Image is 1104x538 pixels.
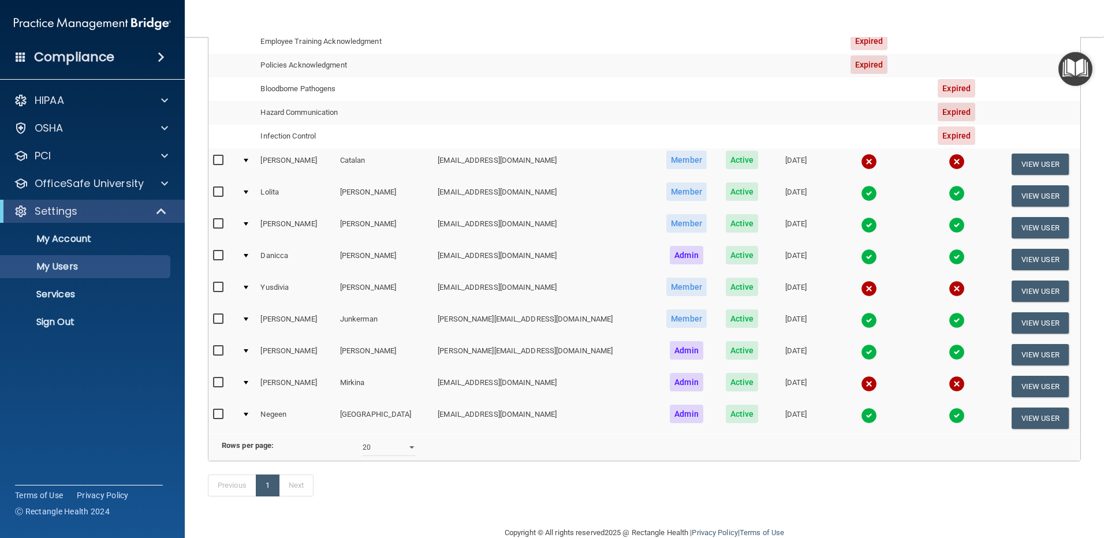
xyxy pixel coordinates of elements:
[1012,376,1069,397] button: View User
[208,475,256,496] a: Previous
[222,441,274,450] b: Rows per page:
[1012,312,1069,334] button: View User
[35,149,51,163] p: PCI
[335,180,433,212] td: [PERSON_NAME]
[1012,281,1069,302] button: View User
[14,177,168,190] a: OfficeSafe University
[256,339,335,371] td: [PERSON_NAME]
[433,275,657,307] td: [EMAIL_ADDRESS][DOMAIN_NAME]
[433,402,657,434] td: [EMAIL_ADDRESS][DOMAIN_NAME]
[726,182,759,201] span: Active
[8,316,165,328] p: Sign Out
[949,312,965,328] img: tick.e7d51cea.svg
[256,54,433,77] td: Policies Acknowledgment
[1012,185,1069,207] button: View User
[335,275,433,307] td: [PERSON_NAME]
[35,177,144,190] p: OfficeSafe University
[666,309,707,328] span: Member
[666,278,707,296] span: Member
[670,373,703,391] span: Admin
[8,233,165,245] p: My Account
[861,154,877,170] img: cross.ca9f0e7f.svg
[433,244,657,275] td: [EMAIL_ADDRESS][DOMAIN_NAME]
[726,278,759,296] span: Active
[335,212,433,244] td: [PERSON_NAME]
[433,180,657,212] td: [EMAIL_ADDRESS][DOMAIN_NAME]
[949,249,965,265] img: tick.e7d51cea.svg
[14,94,168,107] a: HIPAA
[726,151,759,169] span: Active
[256,307,335,339] td: [PERSON_NAME]
[851,32,888,50] span: Expired
[726,341,759,360] span: Active
[256,244,335,275] td: Danicca
[335,244,433,275] td: [PERSON_NAME]
[949,376,965,392] img: cross.ca9f0e7f.svg
[1058,52,1092,86] button: Open Resource Center
[335,402,433,434] td: [GEOGRAPHIC_DATA]
[726,373,759,391] span: Active
[767,180,825,212] td: [DATE]
[767,402,825,434] td: [DATE]
[861,312,877,328] img: tick.e7d51cea.svg
[949,281,965,297] img: cross.ca9f0e7f.svg
[14,121,168,135] a: OSHA
[670,405,703,423] span: Admin
[1012,217,1069,238] button: View User
[670,341,703,360] span: Admin
[851,55,888,74] span: Expired
[726,309,759,328] span: Active
[861,249,877,265] img: tick.e7d51cea.svg
[433,148,657,180] td: [EMAIL_ADDRESS][DOMAIN_NAME]
[767,212,825,244] td: [DATE]
[256,212,335,244] td: [PERSON_NAME]
[256,101,433,125] td: Hazard Communication
[666,151,707,169] span: Member
[14,204,167,218] a: Settings
[14,149,168,163] a: PCI
[767,275,825,307] td: [DATE]
[726,405,759,423] span: Active
[861,217,877,233] img: tick.e7d51cea.svg
[767,244,825,275] td: [DATE]
[35,94,64,107] p: HIPAA
[256,371,335,402] td: [PERSON_NAME]
[767,339,825,371] td: [DATE]
[8,261,165,272] p: My Users
[256,125,433,148] td: Infection Control
[335,307,433,339] td: Junkerman
[256,77,433,101] td: Bloodborne Pathogens
[335,339,433,371] td: [PERSON_NAME]
[767,371,825,402] td: [DATE]
[256,30,433,54] td: Employee Training Acknowledgment
[433,307,657,339] td: [PERSON_NAME][EMAIL_ADDRESS][DOMAIN_NAME]
[692,528,737,537] a: Privacy Policy
[35,204,77,218] p: Settings
[433,371,657,402] td: [EMAIL_ADDRESS][DOMAIN_NAME]
[938,79,975,98] span: Expired
[1012,154,1069,175] button: View User
[256,148,335,180] td: [PERSON_NAME]
[433,339,657,371] td: [PERSON_NAME][EMAIL_ADDRESS][DOMAIN_NAME]
[938,103,975,121] span: Expired
[949,154,965,170] img: cross.ca9f0e7f.svg
[904,456,1090,502] iframe: Drift Widget Chat Controller
[949,185,965,201] img: tick.e7d51cea.svg
[861,344,877,360] img: tick.e7d51cea.svg
[666,182,707,201] span: Member
[77,490,129,501] a: Privacy Policy
[767,307,825,339] td: [DATE]
[670,246,703,264] span: Admin
[861,185,877,201] img: tick.e7d51cea.svg
[949,344,965,360] img: tick.e7d51cea.svg
[279,475,314,496] a: Next
[666,214,707,233] span: Member
[938,126,975,145] span: Expired
[35,121,64,135] p: OSHA
[861,376,877,392] img: cross.ca9f0e7f.svg
[8,289,165,300] p: Services
[1012,344,1069,365] button: View User
[256,475,279,496] a: 1
[433,212,657,244] td: [EMAIL_ADDRESS][DOMAIN_NAME]
[1012,249,1069,270] button: View User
